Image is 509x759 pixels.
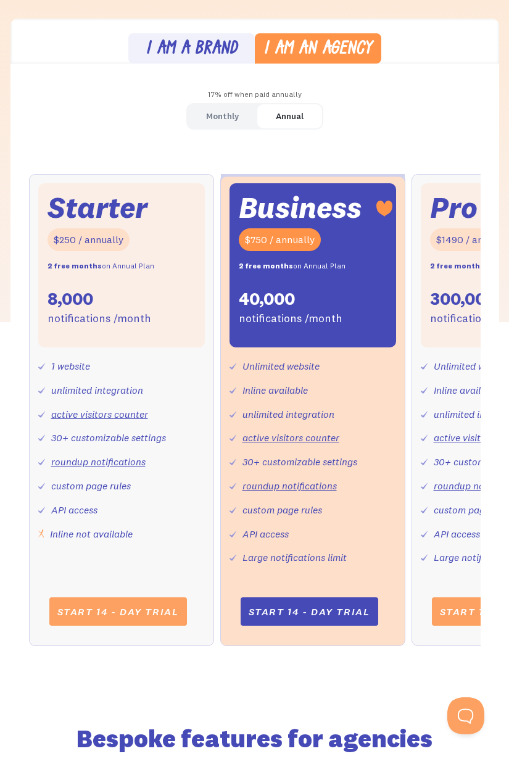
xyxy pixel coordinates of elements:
[242,453,357,471] div: 30+ customizable settings
[51,477,131,495] div: custom page rules
[48,193,147,222] div: Starter
[239,310,342,328] div: notifications /month
[434,525,480,543] div: API access
[242,381,308,399] div: Inline available
[51,455,146,468] a: roundup notifications
[430,193,478,222] div: Pro
[51,408,148,420] a: active visitors counter
[263,41,372,59] div: I am an agency
[239,228,321,251] div: $750 / annually
[276,107,304,125] div: Annual
[242,357,320,375] div: Unlimited website
[430,261,484,270] strong: 2 free months
[241,597,378,626] a: Start 14 - day trial
[239,257,346,275] div: on Annual Plan
[239,288,295,310] div: 40,000
[239,193,362,222] div: Business
[242,549,347,566] div: Large notifications limit
[29,726,481,751] h2: Bespoke features for agencies
[434,381,499,399] div: Inline available
[51,381,143,399] div: unlimited integration
[49,597,187,626] a: Start 14 - day trial
[242,431,339,444] a: active visitors counter
[447,697,484,734] iframe: Toggle Customer Support
[242,405,334,423] div: unlimited integration
[242,525,289,543] div: API access
[146,41,238,59] div: I am a brand
[48,257,154,275] div: on Annual Plan
[48,288,93,310] div: 8,000
[242,501,322,519] div: custom page rules
[48,310,151,328] div: notifications /month
[51,501,97,519] div: API access
[242,479,337,492] a: roundup notifications
[239,261,293,270] strong: 2 free months
[51,357,90,375] div: 1 website
[48,261,102,270] strong: 2 free months
[10,86,499,104] div: 17% off when paid annually
[206,107,239,125] div: Monthly
[430,288,496,310] div: 300,000
[50,525,133,543] div: Inline not available
[48,228,130,251] div: $250 / annually
[51,429,166,447] div: 30+ customizable settings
